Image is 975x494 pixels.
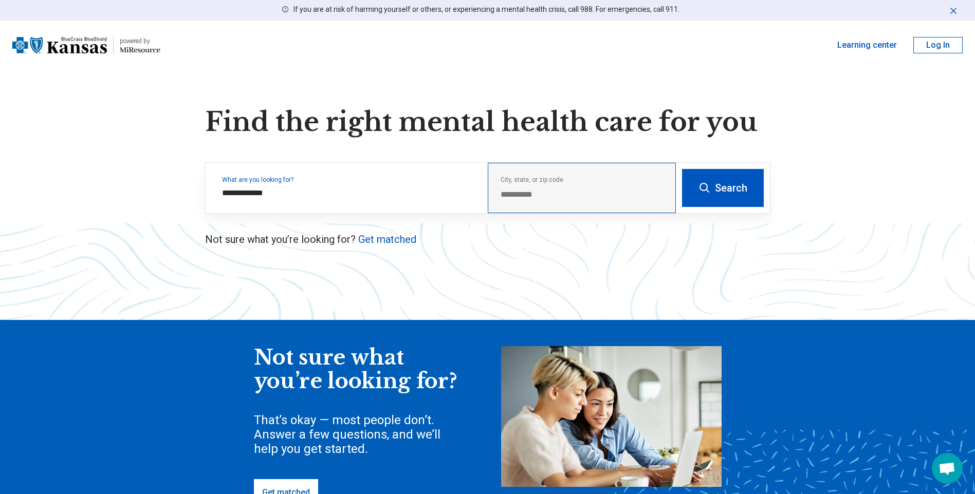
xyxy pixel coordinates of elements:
[222,177,475,183] label: What are you looking for?
[254,346,459,393] div: Not sure what you’re looking for?
[205,107,770,138] h1: Find the right mental health care for you
[205,232,770,246] p: Not sure what you’re looking for?
[12,33,107,58] img: Blue Cross Blue Shield Kansas
[358,233,416,245] a: Get matched
[12,33,160,58] a: Blue Cross Blue Shield Kansaspowered by
[932,453,963,484] div: Open chat
[913,37,963,53] button: Log In
[254,413,459,456] div: That’s okay — most people don’t. Answer a few questions, and we’ll help you get started.
[120,36,160,46] div: powered by
[837,39,897,51] a: Learning center
[293,4,679,15] p: If you are at risk of harming yourself or others, or experiencing a mental health crisis, call 98...
[682,169,764,207] button: Search
[948,4,959,16] button: Dismiss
